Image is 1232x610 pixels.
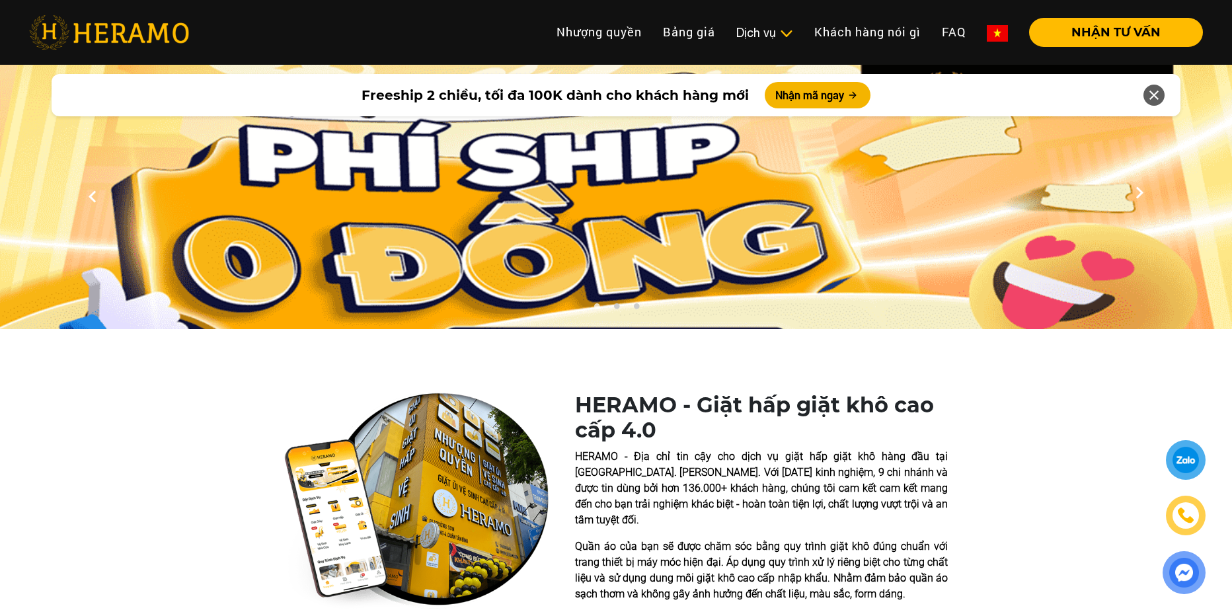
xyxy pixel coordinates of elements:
[1178,508,1194,523] img: phone-icon
[736,24,793,42] div: Dịch vụ
[629,303,642,316] button: 3
[1029,18,1203,47] button: NHẬN TƯ VẤN
[931,18,976,46] a: FAQ
[987,25,1008,42] img: vn-flag.png
[804,18,931,46] a: Khách hàng nói gì
[779,27,793,40] img: subToggleIcon
[546,18,652,46] a: Nhượng quyền
[575,449,948,528] p: HERAMO - Địa chỉ tin cậy cho dịch vụ giặt hấp giặt khô hàng đầu tại [GEOGRAPHIC_DATA]. [PERSON_NA...
[284,393,549,609] img: heramo-quality-banner
[575,393,948,443] h1: HERAMO - Giặt hấp giặt khô cao cấp 4.0
[652,18,726,46] a: Bảng giá
[1168,498,1204,533] a: phone-icon
[1019,26,1203,38] a: NHẬN TƯ VẤN
[609,303,623,316] button: 2
[765,82,870,108] button: Nhận mã ngay
[575,539,948,602] p: Quần áo của bạn sẽ được chăm sóc bằng quy trình giặt khô đúng chuẩn với trang thiết bị máy móc hi...
[590,303,603,316] button: 1
[362,85,749,105] span: Freeship 2 chiều, tối đa 100K dành cho khách hàng mới
[29,15,189,50] img: heramo-logo.png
